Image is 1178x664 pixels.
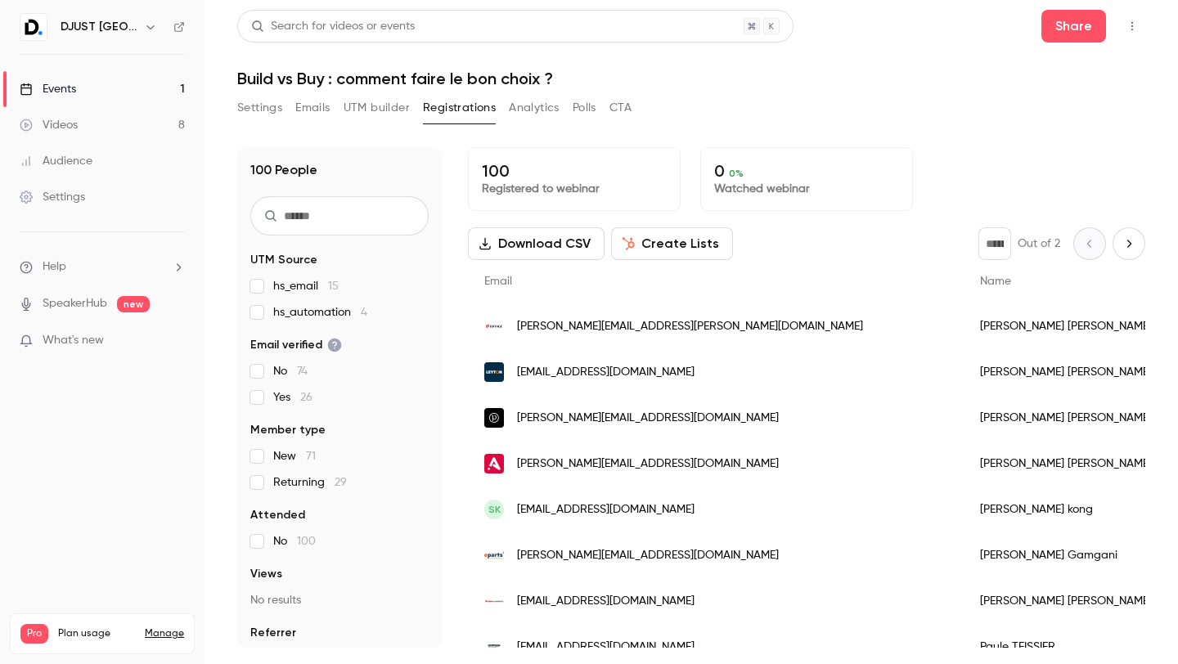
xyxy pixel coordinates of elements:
[43,258,66,276] span: Help
[488,502,501,517] span: sk
[484,545,504,565] img: eparts.fr
[517,639,695,656] span: [EMAIL_ADDRESS][DOMAIN_NAME]
[714,181,899,197] p: Watched webinar
[729,168,744,179] span: 0 %
[43,332,104,349] span: What's new
[964,578,1168,624] div: [PERSON_NAME] [PERSON_NAME]
[468,227,605,260] button: Download CSV
[361,307,367,318] span: 4
[964,441,1168,487] div: [PERSON_NAME] [PERSON_NAME]
[573,95,596,121] button: Polls
[964,349,1168,395] div: [PERSON_NAME] [PERSON_NAME]
[250,252,317,268] span: UTM Source
[484,591,504,611] img: auchan.fr
[609,95,632,121] button: CTA
[250,592,429,608] p: No results
[273,278,339,294] span: hs_email
[300,392,312,403] span: 26
[250,337,342,353] span: Email verified
[423,95,496,121] button: Registrations
[250,566,282,582] span: Views
[237,95,282,121] button: Settings
[273,389,312,406] span: Yes
[517,318,863,335] span: [PERSON_NAME][EMAIL_ADDRESS][PERSON_NAME][DOMAIN_NAME]
[964,303,1168,349] div: [PERSON_NAME] [PERSON_NAME]
[482,181,667,197] p: Registered to webinar
[165,334,185,348] iframe: Noticeable Trigger
[273,448,316,464] span: New
[484,316,504,336] img: eiffage.com
[517,364,695,381] span: [EMAIL_ADDRESS][DOMAIN_NAME]
[250,625,296,641] span: Referrer
[20,189,85,205] div: Settings
[980,276,1011,287] span: Name
[273,363,308,379] span: No
[58,627,135,640] span: Plan usage
[20,624,48,644] span: Pro
[20,153,92,169] div: Audience
[251,18,415,35] div: Search for videos or events
[964,395,1168,441] div: [PERSON_NAME] [PERSON_NAME]
[517,410,779,427] span: [PERSON_NAME][EMAIL_ADDRESS][DOMAIN_NAME]
[43,295,107,312] a: SpeakerHub
[484,408,504,428] img: parnasse.fr
[237,69,1145,88] h1: Build vs Buy : comment faire le bon choix ?
[964,487,1168,532] div: [PERSON_NAME] kong
[517,593,695,610] span: [EMAIL_ADDRESS][DOMAIN_NAME]
[297,366,308,377] span: 74
[20,14,47,40] img: DJUST France
[509,95,560,121] button: Analytics
[117,296,150,312] span: new
[517,501,695,518] span: [EMAIL_ADDRESS][DOMAIN_NAME]
[306,451,316,462] span: 71
[295,95,330,121] button: Emails
[611,227,733,260] button: Create Lists
[61,19,137,35] h6: DJUST [GEOGRAPHIC_DATA]
[20,81,76,97] div: Events
[1041,10,1106,43] button: Share
[250,422,326,438] span: Member type
[964,532,1168,578] div: [PERSON_NAME] Gamgani
[714,161,899,181] p: 0
[20,258,185,276] li: help-dropdown-opener
[297,536,316,547] span: 100
[517,455,779,473] span: [PERSON_NAME][EMAIL_ADDRESS][DOMAIN_NAME]
[250,160,317,180] h1: 100 People
[344,95,410,121] button: UTM builder
[273,474,347,491] span: Returning
[484,276,512,287] span: Email
[250,507,305,523] span: Attended
[273,304,367,321] span: hs_automation
[517,547,779,564] span: [PERSON_NAME][EMAIL_ADDRESS][DOMAIN_NAME]
[328,280,339,292] span: 15
[484,637,504,657] img: decathlon.com
[482,161,667,181] p: 100
[335,477,347,488] span: 29
[273,533,316,550] span: No
[1113,227,1145,260] button: Next page
[20,117,78,133] div: Videos
[145,627,184,640] a: Manage
[1018,236,1060,252] p: Out of 2
[484,454,504,473] img: aniel.fr
[484,362,504,382] img: leyton.com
